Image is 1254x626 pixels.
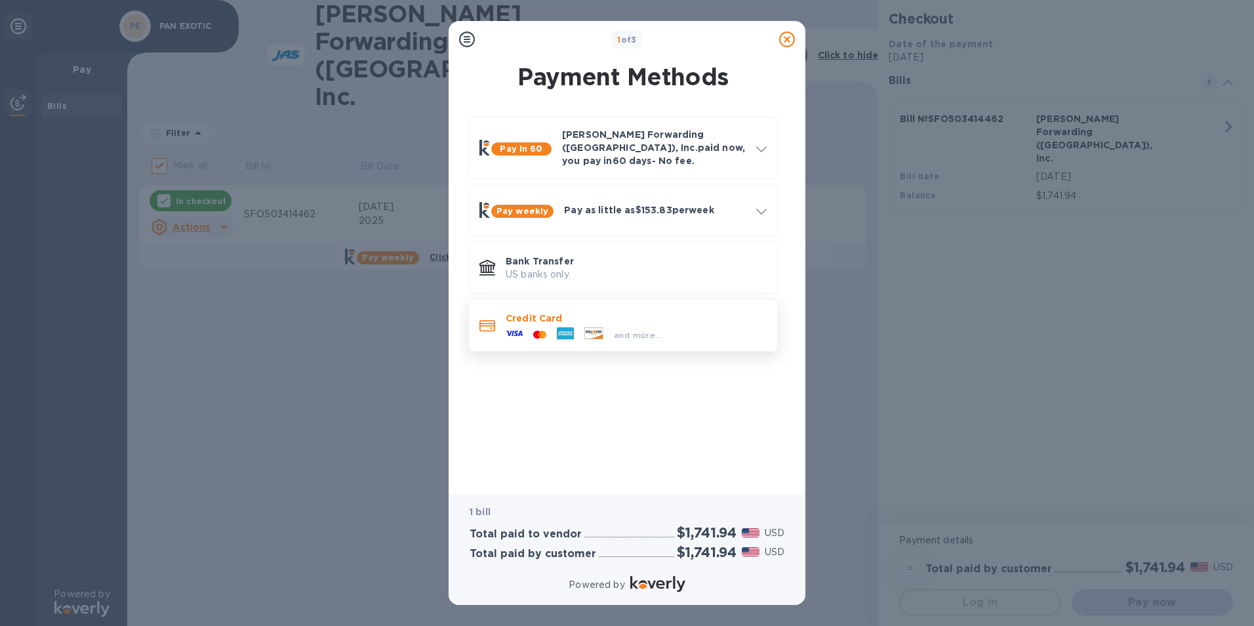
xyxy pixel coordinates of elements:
[506,255,767,268] p: Bank Transfer
[470,507,491,517] b: 1 bill
[569,578,624,592] p: Powered by
[562,128,746,167] p: [PERSON_NAME] Forwarding ([GEOGRAPHIC_DATA]), Inc. paid now, you pay in 60 days - No fee.
[765,526,784,540] p: USD
[742,547,759,556] img: USD
[677,524,737,541] h2: $1,741.94
[506,312,767,325] p: Credit Card
[500,144,542,154] b: Pay in 60
[765,545,784,559] p: USD
[677,544,737,560] h2: $1,741.94
[506,268,767,282] p: US banks only.
[617,35,637,45] b: of 3
[496,206,548,216] b: Pay weekly
[470,528,582,541] h3: Total paid to vendor
[466,63,780,91] h1: Payment Methods
[617,35,620,45] span: 1
[470,548,596,560] h3: Total paid by customer
[630,576,685,592] img: Logo
[742,528,759,537] img: USD
[564,203,746,217] p: Pay as little as $153.83 per week
[614,330,662,340] span: and more...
